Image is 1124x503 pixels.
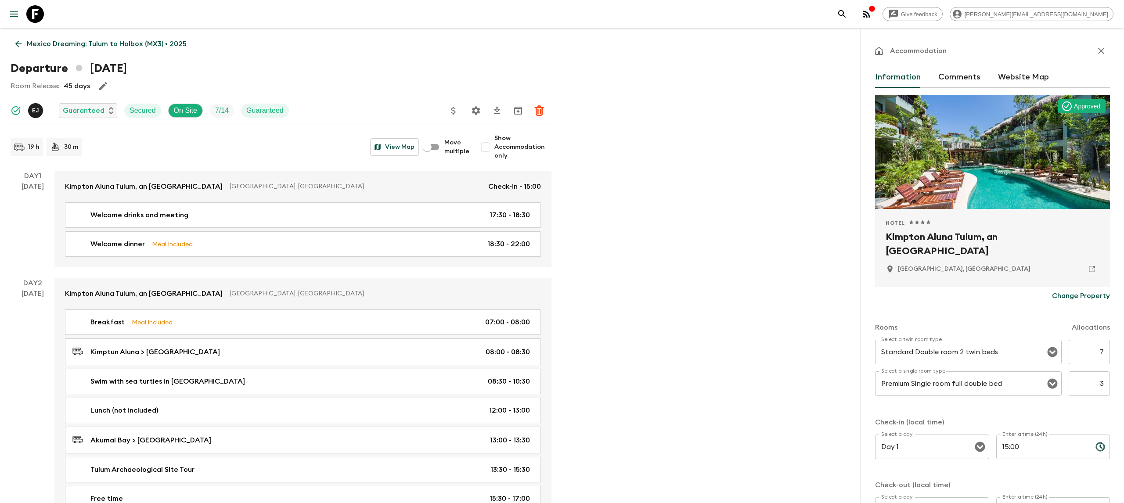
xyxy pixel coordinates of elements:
[875,95,1110,209] div: Photo of Kimpton Aluna Tulum, an IHG Hotel
[174,105,197,116] p: On Site
[881,336,942,343] label: Select a twin room type
[883,7,943,21] a: Give feedback
[11,81,59,91] p: Room Release:
[487,239,530,249] p: 18:30 - 22:00
[881,493,912,501] label: Select a day
[65,338,541,365] a: Kimptun Aluna > [GEOGRAPHIC_DATA]08:00 - 08:30
[960,11,1113,18] span: [PERSON_NAME][EMAIL_ADDRESS][DOMAIN_NAME]
[444,138,470,156] span: Move multiple
[875,480,1110,490] p: Check-out (local time)
[445,102,462,119] button: Update Price, Early Bird Discount and Costs
[32,107,39,114] p: E J
[881,367,945,375] label: Select a single room type
[54,171,551,202] a: Kimpton Aluna Tulum, an [GEOGRAPHIC_DATA][GEOGRAPHIC_DATA], [GEOGRAPHIC_DATA]Check-in - 15:00
[90,317,125,327] p: Breakfast
[132,317,173,327] p: Meal Included
[152,239,193,249] p: Meal Included
[509,102,527,119] button: Archive (Completed, Cancelled or Unsynced Departures only)
[65,202,541,228] a: Welcome drinks and meeting17:30 - 18:30
[11,278,54,288] p: Day 2
[246,105,284,116] p: Guaranteed
[168,104,203,118] div: On Site
[124,104,161,118] div: Secured
[974,441,986,453] button: Open
[490,435,530,446] p: 13:00 - 13:30
[486,347,530,357] p: 08:00 - 08:30
[490,210,530,220] p: 17:30 - 18:30
[90,464,195,475] p: Tulum Archaeological Site Tour
[898,265,1030,273] p: Tulum, Mexico
[489,405,530,416] p: 12:00 - 13:00
[90,376,245,387] p: Swim with sea turtles in [GEOGRAPHIC_DATA]
[1002,431,1048,438] label: Enter a time (24h)
[65,231,541,257] a: Welcome dinnerMeal Included18:30 - 22:00
[938,67,980,88] button: Comments
[530,102,548,119] button: Delete
[65,398,541,423] a: Lunch (not included)12:00 - 13:00
[996,435,1088,459] input: hh:mm
[65,309,541,335] a: BreakfastMeal Included07:00 - 08:00
[90,405,158,416] p: Lunch (not included)
[488,376,530,387] p: 08:30 - 10:30
[90,239,145,249] p: Welcome dinner
[65,288,223,299] p: Kimpton Aluna Tulum, an [GEOGRAPHIC_DATA]
[11,60,127,77] h1: Departure [DATE]
[890,46,947,56] p: Accommodation
[886,219,905,226] span: Hotel
[65,427,541,453] a: Akumal Bay > [GEOGRAPHIC_DATA]13:00 - 13:30
[130,105,156,116] p: Secured
[875,322,897,333] p: Rooms
[5,5,23,23] button: menu
[998,67,1049,88] button: Website Map
[370,138,419,156] button: View Map
[28,106,45,113] span: Erhard Jr Vande Wyngaert de la Torre
[1046,377,1059,390] button: Open
[64,81,90,91] p: 45 days
[896,11,942,18] span: Give feedback
[1052,291,1110,301] p: Change Property
[54,278,551,309] a: Kimpton Aluna Tulum, an [GEOGRAPHIC_DATA][GEOGRAPHIC_DATA], [GEOGRAPHIC_DATA]
[1052,287,1110,305] button: Change Property
[950,7,1113,21] div: [PERSON_NAME][EMAIL_ADDRESS][DOMAIN_NAME]
[833,5,851,23] button: search adventures
[488,181,541,192] p: Check-in - 15:00
[65,457,541,482] a: Tulum Archaeological Site Tour13:30 - 15:30
[90,347,220,357] p: Kimptun Aluna > [GEOGRAPHIC_DATA]
[1074,102,1100,111] p: Approved
[485,317,530,327] p: 07:00 - 08:00
[64,143,78,151] p: 30 m
[1092,438,1109,456] button: Choose time, selected time is 3:00 PM
[1002,493,1048,501] label: Enter a time (24h)
[65,181,223,192] p: Kimpton Aluna Tulum, an [GEOGRAPHIC_DATA]
[22,181,44,267] div: [DATE]
[210,104,234,118] div: Trip Fill
[886,230,1099,258] h2: Kimpton Aluna Tulum, an [GEOGRAPHIC_DATA]
[1072,322,1110,333] p: Allocations
[494,134,551,160] span: Show Accommodation only
[11,35,191,53] a: Mexico Dreaming: Tulum to Holbox (MX3) • 2025
[11,171,54,181] p: Day 1
[230,182,481,191] p: [GEOGRAPHIC_DATA], [GEOGRAPHIC_DATA]
[215,105,229,116] p: 7 / 14
[1046,346,1059,358] button: Open
[65,369,541,394] a: Swim with sea turtles in [GEOGRAPHIC_DATA]08:30 - 10:30
[490,464,530,475] p: 13:30 - 15:30
[28,103,45,118] button: EJ
[467,102,485,119] button: Settings
[230,289,534,298] p: [GEOGRAPHIC_DATA], [GEOGRAPHIC_DATA]
[875,67,921,88] button: Information
[90,435,211,446] p: Akumal Bay > [GEOGRAPHIC_DATA]
[63,105,104,116] p: Guaranteed
[488,102,506,119] button: Download CSV
[27,39,187,49] p: Mexico Dreaming: Tulum to Holbox (MX3) • 2025
[881,431,912,438] label: Select a day
[11,105,21,116] svg: Synced Successfully
[875,417,1110,428] p: Check-in (local time)
[90,210,188,220] p: Welcome drinks and meeting
[28,143,40,151] p: 19 h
